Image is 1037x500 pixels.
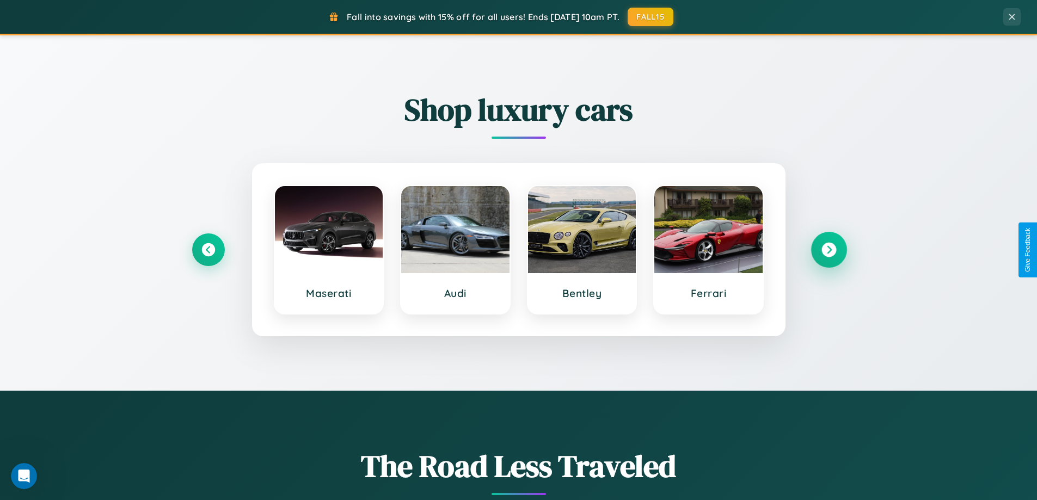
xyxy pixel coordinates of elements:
h3: Ferrari [665,287,752,300]
h3: Maserati [286,287,372,300]
h2: Shop luxury cars [192,89,845,131]
div: Give Feedback [1024,228,1032,272]
h3: Bentley [539,287,625,300]
h3: Audi [412,287,499,300]
button: FALL15 [628,8,673,26]
span: Fall into savings with 15% off for all users! Ends [DATE] 10am PT. [347,11,619,22]
h1: The Road Less Traveled [192,445,845,487]
iframe: Intercom live chat [11,463,37,489]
